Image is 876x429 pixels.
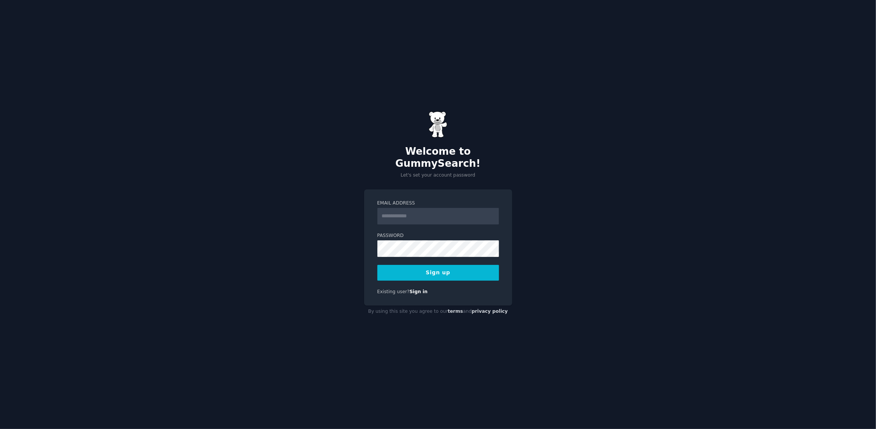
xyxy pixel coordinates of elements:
[364,306,512,318] div: By using this site you agree to our and
[377,265,499,281] button: Sign up
[364,172,512,179] p: Let's set your account password
[364,146,512,169] h2: Welcome to GummySearch!
[377,232,499,239] label: Password
[377,200,499,207] label: Email Address
[472,309,508,314] a: privacy policy
[429,111,448,138] img: Gummy Bear
[448,309,463,314] a: terms
[377,289,410,294] span: Existing user?
[409,289,428,294] a: Sign in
